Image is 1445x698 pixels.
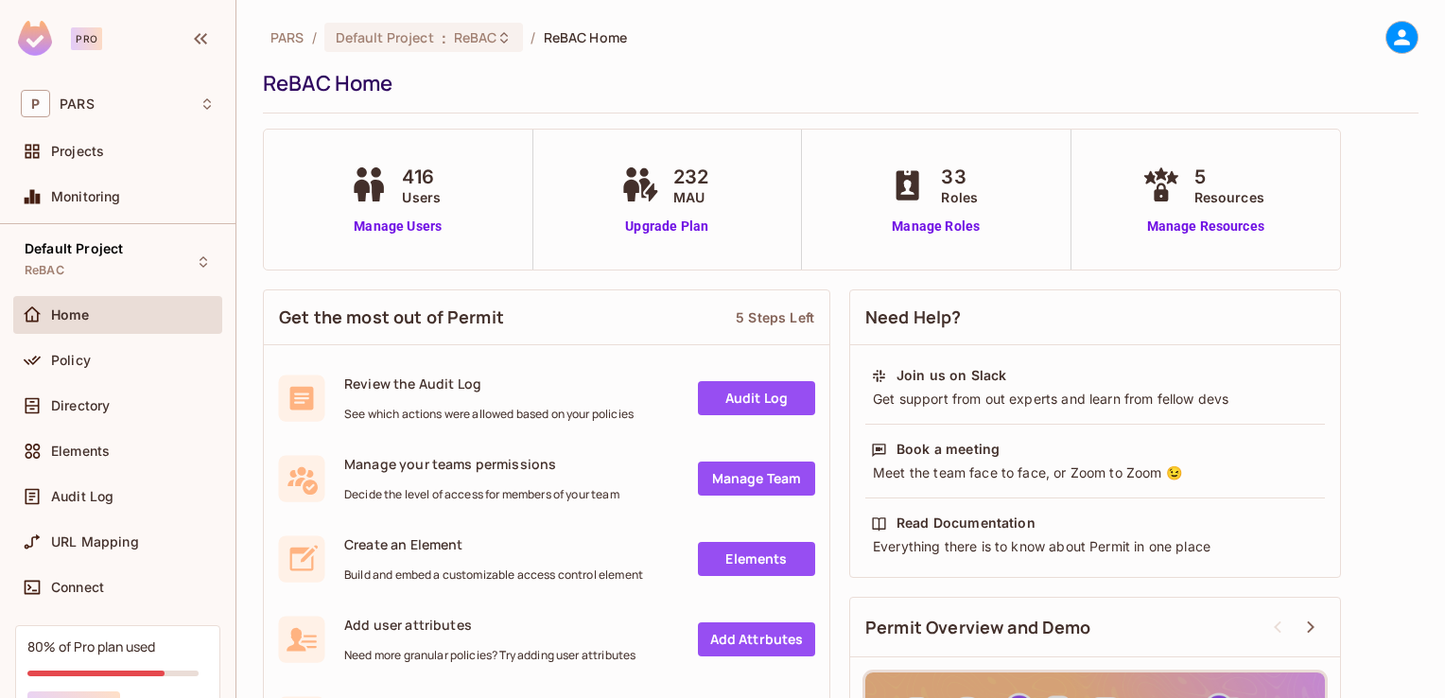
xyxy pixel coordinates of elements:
span: Default Project [336,28,434,46]
span: 33 [941,163,978,191]
span: Build and embed a customizable access control element [344,567,643,583]
div: Pro [71,27,102,50]
a: Elements [698,542,815,576]
span: Create an Element [344,535,643,553]
span: Need Help? [865,305,962,329]
a: Add Attrbutes [698,622,815,656]
span: Directory [51,398,110,413]
div: 80% of Pro plan used [27,637,155,655]
span: Default Project [25,241,123,256]
span: ReBAC [25,263,64,278]
span: 232 [673,163,708,191]
span: Review the Audit Log [344,375,634,393]
span: Projects [51,144,104,159]
span: Decide the level of access for members of your team [344,487,619,502]
span: Users [402,187,441,207]
div: Meet the team face to face, or Zoom to Zoom 😉 [871,463,1319,482]
a: Manage Team [698,462,815,496]
span: URL Mapping [51,534,139,550]
a: Audit Log [698,381,815,415]
a: Manage Users [345,217,450,236]
img: SReyMgAAAABJRU5ErkJggg== [18,21,52,56]
span: 416 [402,163,441,191]
a: Upgrade Plan [617,217,718,236]
span: ReBAC [454,28,497,46]
span: Add user attributes [344,616,635,634]
span: Home [51,307,90,323]
a: Manage Roles [884,217,987,236]
span: P [21,90,50,117]
div: Get support from out experts and learn from fellow devs [871,390,1319,409]
span: : [441,30,447,45]
span: Connect [51,580,104,595]
li: / [312,28,317,46]
span: Policy [51,353,91,368]
div: Join us on Slack [897,366,1006,385]
span: Audit Log [51,489,113,504]
div: Book a meeting [897,440,1000,459]
span: Resources [1194,187,1264,207]
span: the active workspace [270,28,305,46]
div: Read Documentation [897,514,1036,532]
div: ReBAC Home [263,69,1409,97]
span: Need more granular policies? Try adding user attributes [344,648,635,663]
span: Monitoring [51,189,121,204]
li: / [531,28,535,46]
a: Manage Resources [1138,217,1274,236]
div: 5 Steps Left [736,308,814,326]
div: Everything there is to know about Permit in one place [871,537,1319,556]
span: Get the most out of Permit [279,305,504,329]
span: Roles [941,187,978,207]
span: Permit Overview and Demo [865,616,1091,639]
span: ReBAC Home [544,28,627,46]
span: Workspace: PARS [60,96,95,112]
span: MAU [673,187,708,207]
span: 5 [1194,163,1264,191]
span: Elements [51,444,110,459]
span: See which actions were allowed based on your policies [344,407,634,422]
span: Manage your teams permissions [344,455,619,473]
